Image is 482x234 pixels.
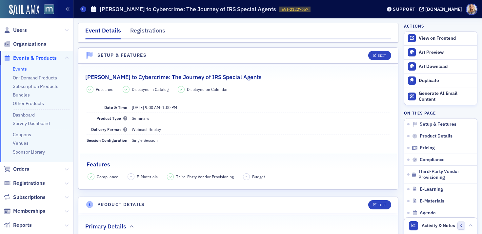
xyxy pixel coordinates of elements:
button: Generate AI Email Content [404,88,477,105]
div: Duplicate [419,78,474,84]
a: Events [13,66,27,72]
a: Sponsor Library [13,149,45,155]
a: Bundles [13,92,30,98]
a: Art Download [404,59,477,74]
h2: Primary Details [85,222,126,231]
button: Edit [368,200,391,209]
span: Agenda [420,210,436,216]
span: – [246,174,248,179]
span: Activity & Notes [422,222,455,229]
span: Setup & Features [420,121,456,127]
div: View on Frontend [419,35,474,41]
time: 9:00 AM [145,105,160,110]
a: Survey Dashboard [13,120,50,126]
span: 0 [457,222,466,230]
button: Duplicate [404,74,477,88]
div: Registrations [130,26,165,38]
a: Orders [4,165,29,173]
span: Session Configuration [87,138,127,143]
h4: Product Details [97,201,145,208]
div: Generate AI Email Content [419,91,474,102]
span: Date & Time [104,105,127,110]
span: Third-Party Vendor Provisioning [418,169,469,180]
span: Webcast Replay [132,127,161,132]
div: Art Download [419,64,474,70]
a: Events & Products [4,54,57,62]
time: 1:00 PM [162,105,177,110]
a: Other Products [13,100,44,106]
a: Coupons [13,132,31,138]
span: Seminars [132,116,149,121]
span: Pricing [420,145,435,151]
a: Venues [13,140,29,146]
span: Users [13,27,27,34]
span: EVT-21227657 [282,7,308,12]
a: Organizations [4,40,46,48]
span: E-Materials [137,174,158,180]
span: Registrations [13,180,45,187]
div: Edit [378,203,386,207]
button: [DOMAIN_NAME] [419,7,464,11]
span: Reports [13,222,32,229]
span: Compliance [97,174,118,180]
span: Displayed in Catalog [132,86,169,92]
a: View on Frontend [404,32,477,45]
span: Product Details [420,133,452,139]
div: Support [393,6,415,12]
h4: On this page [404,110,477,116]
span: Events & Products [13,54,57,62]
div: Event Details [85,26,121,39]
span: Product Type [96,116,127,121]
h4: Actions [404,23,424,29]
div: Edit [378,54,386,57]
span: Memberships [13,207,45,215]
span: – [130,174,132,179]
h2: Features [87,160,110,169]
a: Dashboard [13,112,35,118]
span: Organizations [13,40,46,48]
span: Budget [252,174,265,180]
a: View Homepage [39,4,54,15]
a: Subscriptions [4,194,46,201]
div: [DOMAIN_NAME] [425,6,462,12]
span: Displayed on Calendar [187,86,228,92]
span: Single Session [132,138,158,143]
a: Memberships [4,207,45,215]
img: SailAMX [9,5,39,15]
a: Users [4,27,27,34]
span: Third-Party Vendor Provisioning [176,174,234,180]
div: Art Preview [419,50,474,55]
span: Published [96,86,113,92]
a: Reports [4,222,32,229]
a: On-Demand Products [13,75,57,81]
a: Subscription Products [13,83,58,89]
h4: Setup & Features [97,52,147,59]
span: – [132,105,177,110]
a: Art Preview [404,46,477,59]
img: SailAMX [44,4,54,14]
span: Delivery Format [91,127,127,132]
span: Orders [13,165,29,173]
span: E-Materials [420,198,444,204]
h2: [PERSON_NAME] to Cybercrime: The Journey of IRS Special Agents [85,73,262,81]
span: Subscriptions [13,194,46,201]
span: Profile [466,4,477,15]
a: Registrations [4,180,45,187]
span: E-Learning [420,186,443,192]
span: Compliance [420,157,445,163]
button: Edit [368,51,391,60]
h1: [PERSON_NAME] to Cybercrime: The Journey of IRS Special Agents [100,5,276,13]
span: [DATE] [132,105,144,110]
